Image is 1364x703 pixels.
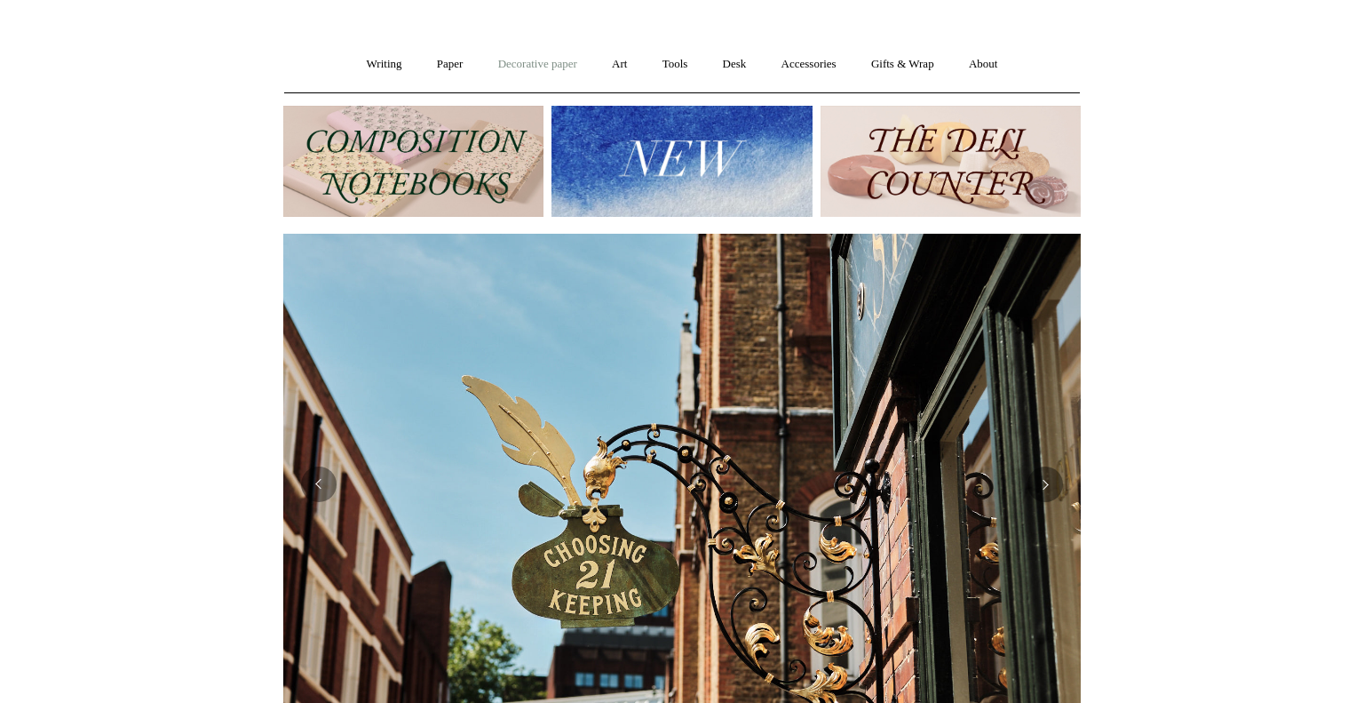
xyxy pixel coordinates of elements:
[1027,467,1063,502] button: Next
[551,106,812,217] img: New.jpg__PID:f73bdf93-380a-4a35-bcfe-7823039498e1
[596,41,643,88] a: Art
[821,106,1081,217] img: The Deli Counter
[482,41,593,88] a: Decorative paper
[421,41,480,88] a: Paper
[301,467,337,502] button: Previous
[646,41,704,88] a: Tools
[953,41,1014,88] a: About
[707,41,763,88] a: Desk
[855,41,950,88] a: Gifts & Wrap
[283,106,543,217] img: 202302 Composition ledgers.jpg__PID:69722ee6-fa44-49dd-a067-31375e5d54ec
[351,41,418,88] a: Writing
[765,41,852,88] a: Accessories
